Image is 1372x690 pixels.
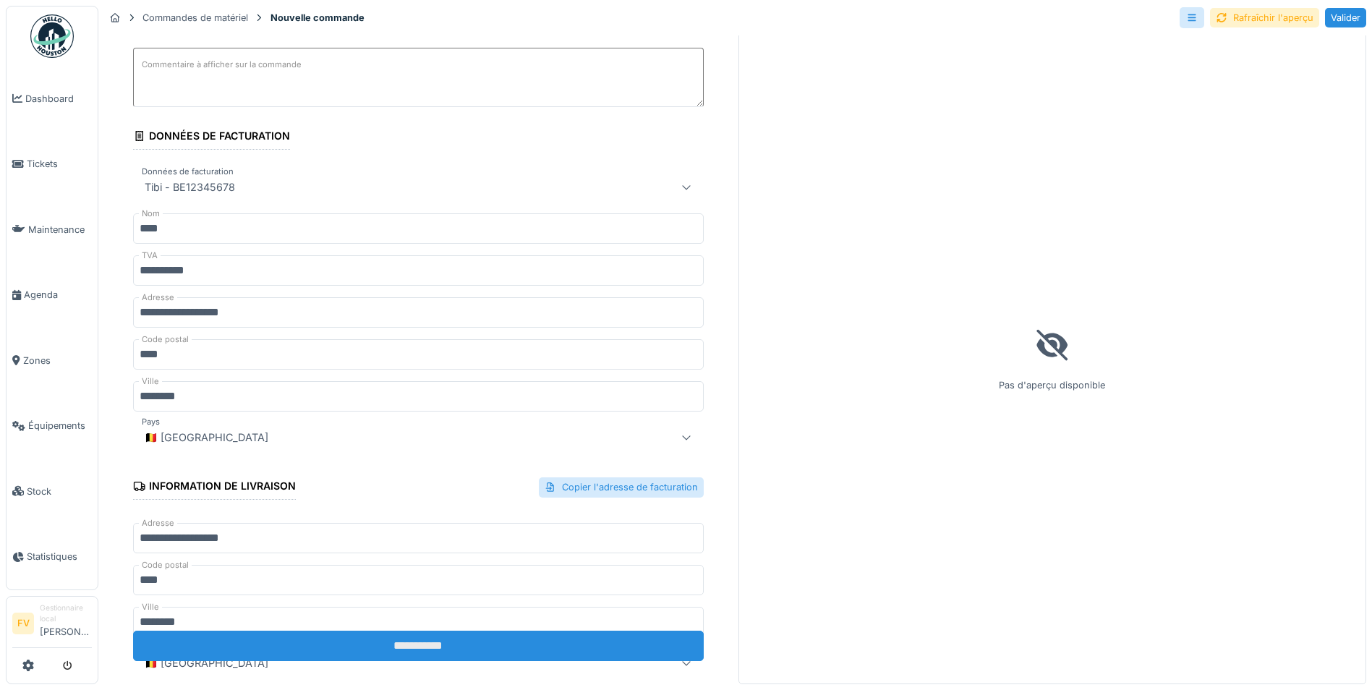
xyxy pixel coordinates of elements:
label: Ville [139,375,162,388]
span: Statistiques [27,550,92,563]
label: TVA [139,250,161,262]
div: Valider [1325,8,1366,27]
span: Stock [27,485,92,498]
a: Tickets [7,132,98,197]
label: Code postal [139,559,192,571]
span: Dashboard [25,92,92,106]
div: Gestionnaire local [40,602,92,625]
div: Tibi - BE12345678 [139,179,241,196]
label: Données de facturation [139,166,237,178]
label: Nom [139,208,163,220]
label: Adresse [139,291,177,304]
a: Zones [7,328,98,393]
span: Tickets [27,157,92,171]
div: Données de facturation [133,125,290,150]
li: [PERSON_NAME] [40,602,92,644]
a: Dashboard [7,66,98,132]
div: Information de livraison [133,475,296,500]
img: Badge_color-CXgf-gQk.svg [30,14,74,58]
span: Agenda [24,288,92,302]
div: Pas d'aperçu disponible [738,33,1367,684]
a: Agenda [7,263,98,328]
label: Code postal [139,333,192,346]
a: Maintenance [7,197,98,263]
span: Équipements [28,419,92,433]
label: Ville [139,601,162,613]
a: Stock [7,459,98,524]
label: Commentaire à afficher sur la commande [139,56,304,74]
a: FV Gestionnaire local[PERSON_NAME] [12,602,92,648]
div: Rafraîchir l'aperçu [1210,8,1319,27]
li: FV [12,613,34,634]
span: Maintenance [28,223,92,237]
div: Commandes de matériel [142,11,248,25]
label: Pays [139,416,163,428]
label: Adresse [139,517,177,529]
strong: Nouvelle commande [265,11,370,25]
a: Statistiques [7,524,98,590]
span: Zones [23,354,92,367]
div: Copier l'adresse de facturation [539,477,704,497]
a: Équipements [7,393,98,459]
div: 🇧🇪 [GEOGRAPHIC_DATA] [139,429,274,446]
